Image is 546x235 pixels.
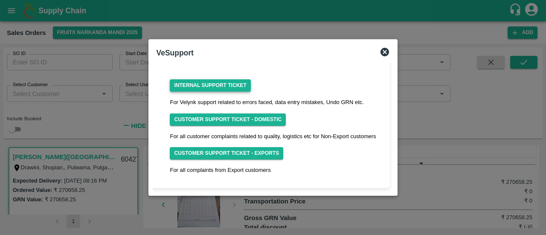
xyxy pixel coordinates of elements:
a: Customer Support Ticket - Exports [170,147,283,160]
p: For Velynk support related to errors faced, data entry mistakes, Undo GRN etc. [170,99,376,107]
a: Internal Support Ticket [170,79,250,92]
b: VeSupport [156,49,194,57]
a: Customer Support Ticket - Domestic [170,113,286,126]
p: For all complaints from Export customers [170,166,376,174]
p: For all customer complaints related to quality, logistics etc for Non-Export customers [170,133,376,141]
